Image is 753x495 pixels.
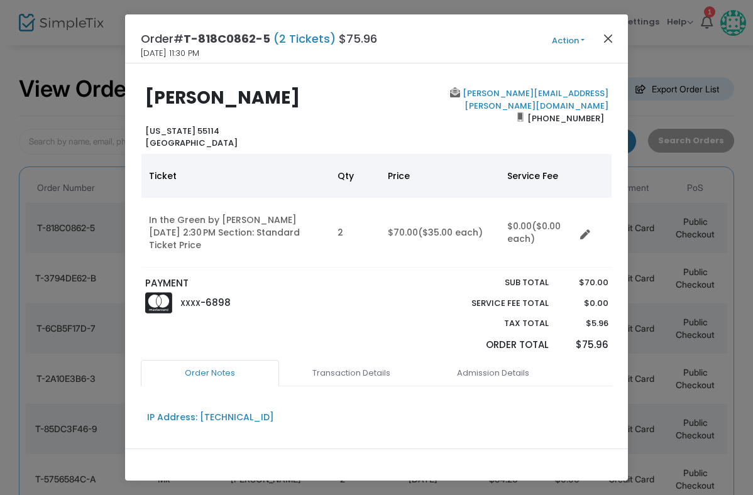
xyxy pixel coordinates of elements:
[561,317,608,330] p: $5.96
[561,276,608,289] p: $70.00
[442,276,549,289] p: Sub total
[500,154,575,198] th: Service Fee
[184,31,270,46] span: T-818C0862-5
[561,297,608,310] p: $0.00
[418,226,483,239] span: ($35.00 each)
[530,34,606,48] button: Action
[141,47,199,60] span: [DATE] 11:30 PM
[507,220,561,245] span: ($0.00 each)
[141,360,279,386] a: Order Notes
[442,338,549,352] p: Order Total
[141,30,377,47] h4: Order# $75.96
[561,338,608,352] p: $75.96
[380,198,500,268] td: $70.00
[145,276,371,291] p: PAYMENT
[330,154,380,198] th: Qty
[424,360,562,386] a: Admission Details
[524,108,608,128] span: [PHONE_NUMBER]
[460,87,608,112] a: [PERSON_NAME][EMAIL_ADDRESS][PERSON_NAME][DOMAIN_NAME]
[282,360,420,386] a: Transaction Details
[380,154,500,198] th: Price
[141,154,612,268] div: Data table
[270,31,339,46] span: (2 Tickets)
[201,296,231,309] span: -6898
[145,85,300,110] b: [PERSON_NAME]
[442,317,549,330] p: Tax Total
[330,198,380,268] td: 2
[147,411,274,424] div: IP Address: [TECHNICAL_ID]
[141,198,330,268] td: In the Green by [PERSON_NAME] [DATE] 2:30 PM Section: Standard Ticket Price
[442,297,549,310] p: Service Fee Total
[180,298,201,308] span: XXXX
[141,154,330,198] th: Ticket
[145,125,238,150] b: [US_STATE] 55114 [GEOGRAPHIC_DATA]
[500,198,575,268] td: $0.00
[600,30,617,46] button: Close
